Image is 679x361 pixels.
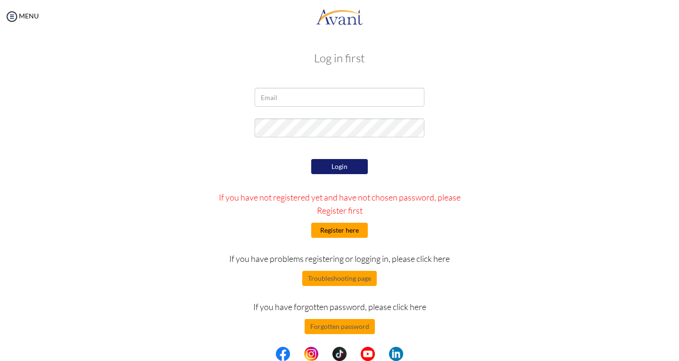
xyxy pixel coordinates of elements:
[209,300,471,313] p: If you have forgotten password, please click here
[209,252,471,265] p: If you have problems registering or logging in, please click here
[302,271,377,286] button: Troubleshooting page
[255,88,424,107] input: Email
[316,2,363,31] img: logo.png
[209,191,471,217] p: If you have not registered yet and have not chosen password, please Register first
[305,319,375,334] button: Forgotten password
[290,347,304,361] img: blank.png
[389,347,403,361] img: li.png
[347,347,361,361] img: blank.png
[332,347,347,361] img: tt.png
[71,52,608,64] h3: Log in first
[5,12,39,20] a: MENU
[318,347,332,361] img: blank.png
[361,347,375,361] img: yt.png
[304,347,318,361] img: in.png
[276,347,290,361] img: fb.png
[311,159,368,174] button: Login
[311,223,368,238] button: Register here
[5,9,19,24] img: icon-menu.png
[375,347,389,361] img: blank.png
